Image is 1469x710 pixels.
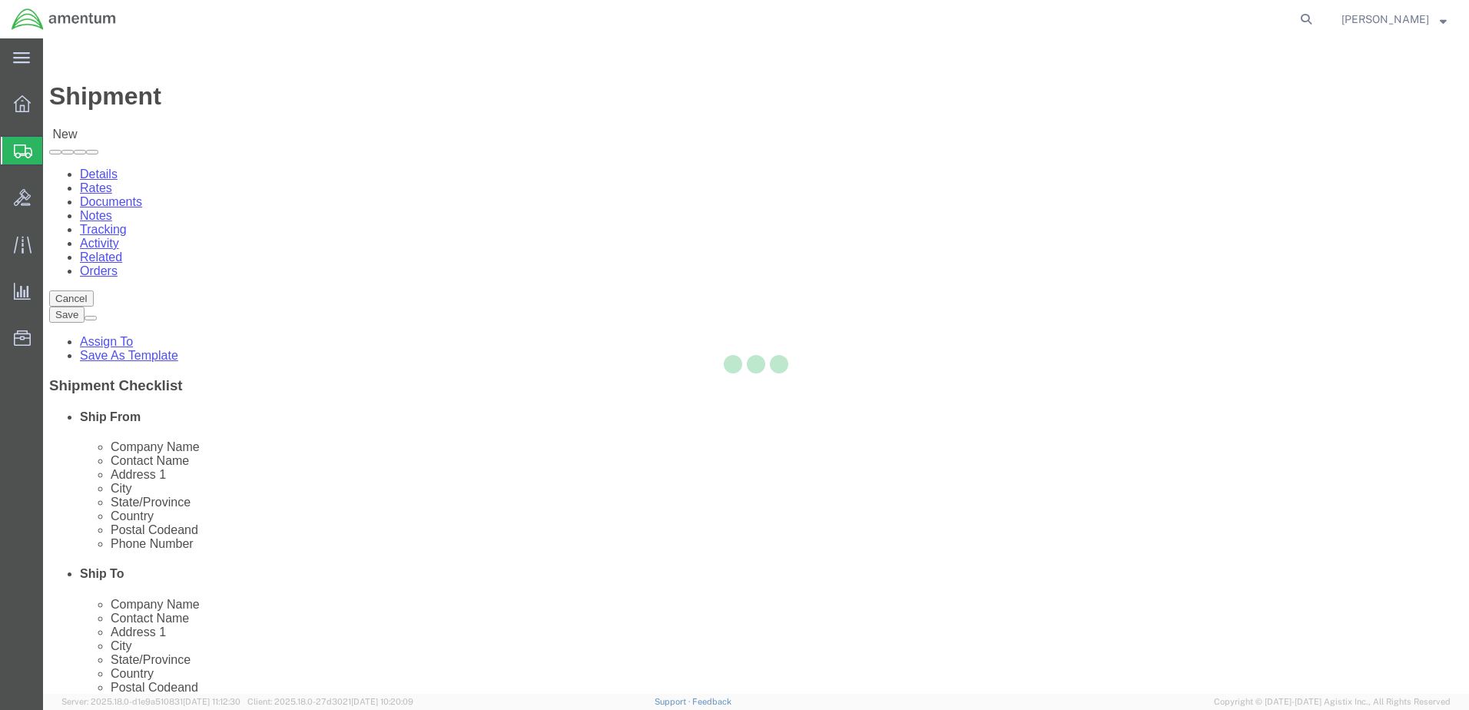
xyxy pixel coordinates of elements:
[351,697,413,706] span: [DATE] 10:20:09
[1341,11,1429,28] span: Gary Reed
[61,697,240,706] span: Server: 2025.18.0-d1e9a510831
[655,697,693,706] a: Support
[692,697,731,706] a: Feedback
[1214,695,1451,708] span: Copyright © [DATE]-[DATE] Agistix Inc., All Rights Reserved
[11,8,117,31] img: logo
[247,697,413,706] span: Client: 2025.18.0-27d3021
[1341,10,1447,28] button: [PERSON_NAME]
[183,697,240,706] span: [DATE] 11:12:30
